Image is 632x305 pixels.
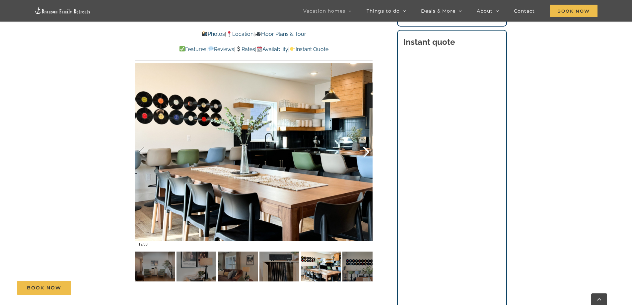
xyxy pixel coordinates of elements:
[514,9,535,13] span: Contact
[227,31,232,37] img: 📍
[202,31,207,37] img: 📸
[403,37,455,47] strong: Instant quote
[27,285,61,291] span: Book Now
[303,9,345,13] span: Vacation homes
[135,45,373,54] p: | | | |
[259,252,299,281] img: 01n-Legends-Pointe-vacation-home-rental-Table-Rock-Lake-scaled.jpg-nggid042353-ngg0dyn-120x90-00f...
[35,7,91,15] img: Branson Family Retreats Logo
[290,46,295,51] img: 👉
[135,30,373,38] p: | |
[208,46,234,52] a: Reviews
[290,46,328,52] a: Instant Quote
[301,252,341,281] img: 02a-Legends-Pointe-vacation-home-rental-Table-Rock-Lake-scaled.jpg-nggid042354-ngg0dyn-120x90-00f...
[236,46,255,52] a: Rates
[179,46,185,51] img: ✅
[17,281,71,295] a: Book Now
[176,252,216,281] img: 01e-Legends-Pointe-vacation-home-rental-Table-Rock-Lake-scaled.jpg-nggid042351-ngg0dyn-120x90-00f...
[367,9,400,13] span: Things to do
[236,46,241,51] img: 💲
[256,46,288,52] a: Availability
[342,252,382,281] img: 02b-Legends-Pointe-vacation-home-rental-Table-Rock-Lake-scaled.jpg-nggid042355-ngg0dyn-120x90-00f...
[550,5,597,17] span: Book Now
[255,31,306,37] a: Floor Plans & Tour
[218,252,258,281] img: 01f-Legends-Pointe-vacation-home-rental-Table-Rock-Lake-scaled.jpg-nggid042352-ngg0dyn-120x90-00f...
[477,9,493,13] span: About
[202,31,225,37] a: Photos
[255,31,261,37] img: 🎥
[226,31,253,37] a: Location
[208,46,214,51] img: 💬
[135,252,175,281] img: 01d-Legends-Pointe-vacation-home-rental-Table-Rock-Lake-scaled.jpg-nggid042350-ngg0dyn-120x90-00f...
[179,46,206,52] a: Features
[257,46,262,51] img: 📆
[421,9,456,13] span: Deals & More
